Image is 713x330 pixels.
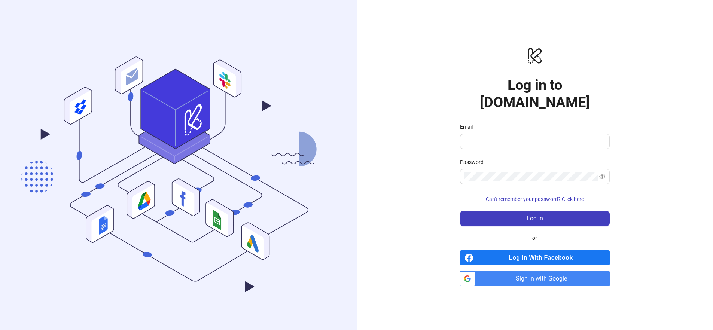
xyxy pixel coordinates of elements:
span: Can't remember your password? Click here [486,196,584,202]
a: Sign in with Google [460,271,610,286]
button: Can't remember your password? Click here [460,193,610,205]
label: Email [460,123,478,131]
span: or [526,234,543,242]
span: Log in With Facebook [476,250,610,265]
label: Password [460,158,488,166]
span: Log in [527,215,543,222]
input: Email [464,137,604,146]
a: Can't remember your password? Click here [460,196,610,202]
input: Password [464,172,598,181]
a: Log in With Facebook [460,250,610,265]
span: eye-invisible [599,174,605,180]
h1: Log in to [DOMAIN_NAME] [460,76,610,111]
span: Sign in with Google [478,271,610,286]
button: Log in [460,211,610,226]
